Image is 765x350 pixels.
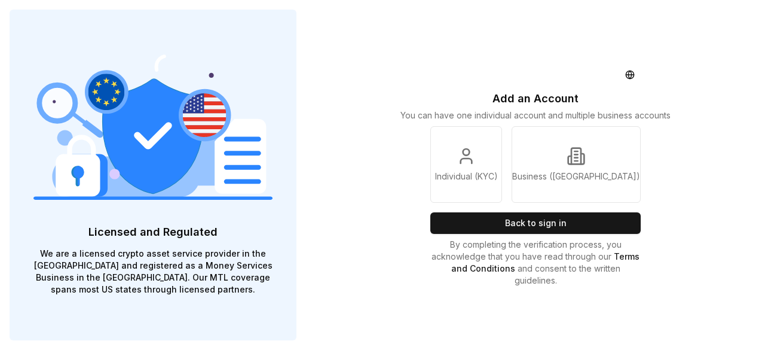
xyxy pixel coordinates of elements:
[451,251,640,273] a: Terms and Conditions
[400,109,671,121] p: You can have one individual account and multiple business accounts
[435,171,498,182] p: Individual (KYC)
[33,224,273,241] p: Licensed and Regulated
[512,171,640,182] p: Business ([GEOGRAPHIC_DATA])
[512,126,641,203] a: Business ([GEOGRAPHIC_DATA])
[430,126,502,203] a: Individual (KYC)
[33,248,273,296] p: We are a licensed crypto asset service provider in the [GEOGRAPHIC_DATA] and registered as a Mone...
[430,239,641,287] p: By completing the verification process, you acknowledge that you have read through our and consen...
[492,90,579,107] p: Add an Account
[430,212,641,234] button: Back to sign in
